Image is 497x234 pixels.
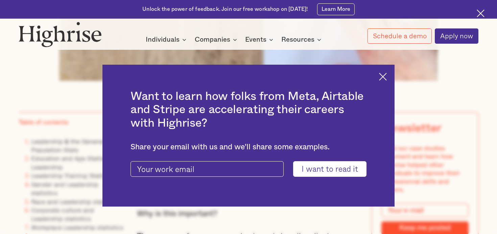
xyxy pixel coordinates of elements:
[131,143,366,152] div: Share your email with us and we'll share some examples.
[131,161,366,177] form: current-ascender-blog-article-modal-form
[131,90,366,130] h2: Want to learn how folks from Meta, Airtable and Stripe are accelerating their careers with Highrise?
[245,36,275,44] div: Events
[368,28,432,44] a: Schedule a demo
[19,22,102,47] img: Highrise logo
[435,28,478,44] a: Apply now
[142,6,308,13] div: Unlock the power of feedback. Join our free workshop on [DATE]!
[131,161,284,177] input: Your work email
[195,36,230,44] div: Companies
[146,36,180,44] div: Individuals
[146,36,188,44] div: Individuals
[281,36,314,44] div: Resources
[281,36,323,44] div: Resources
[293,161,366,177] input: I want to read it
[317,3,355,15] a: Learn More
[195,36,239,44] div: Companies
[245,36,266,44] div: Events
[477,9,484,17] img: Cross icon
[379,73,387,81] img: Cross icon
